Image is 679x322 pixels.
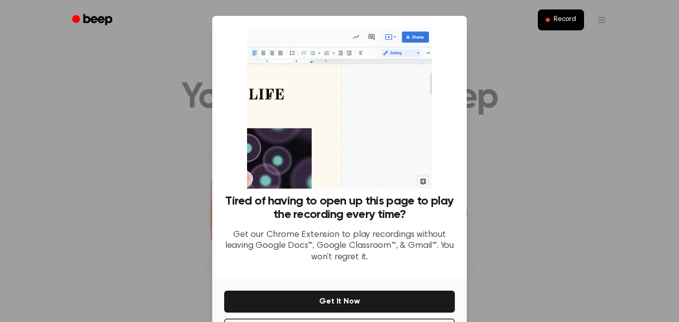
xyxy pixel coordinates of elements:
[224,291,455,313] button: Get It Now
[224,229,455,263] p: Get our Chrome Extension to play recordings without leaving Google Docs™, Google Classroom™, & Gm...
[65,10,121,30] a: Beep
[590,8,614,32] button: Open menu
[554,15,576,24] span: Record
[224,195,455,221] h3: Tired of having to open up this page to play the recording every time?
[538,9,584,30] button: Record
[247,28,431,189] img: Beep extension in action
